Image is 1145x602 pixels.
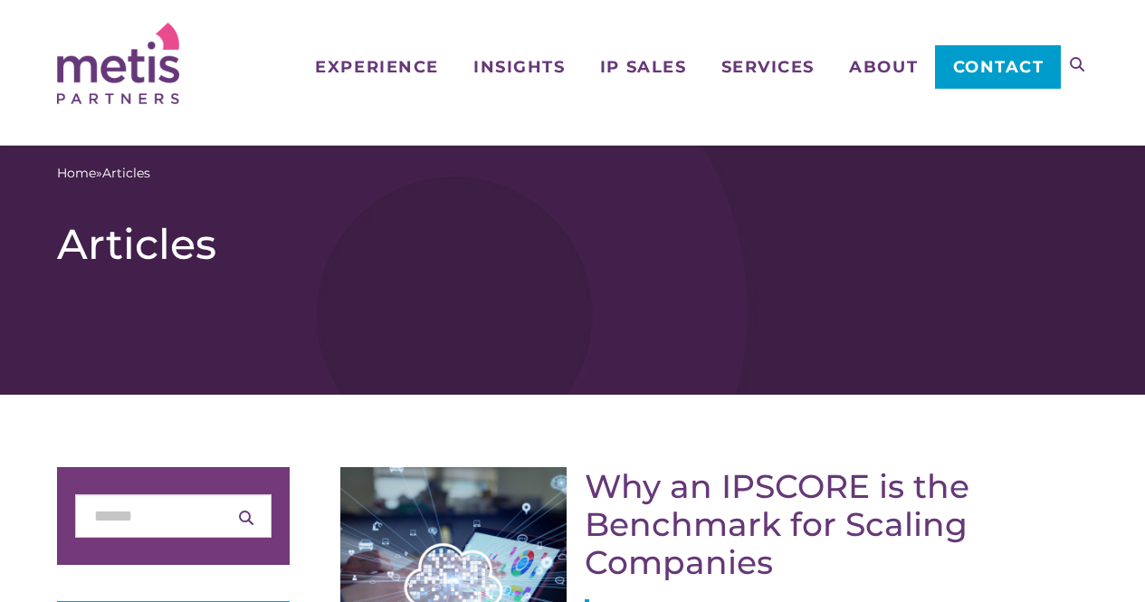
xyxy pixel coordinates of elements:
span: Articles [102,164,150,183]
span: » [57,164,150,183]
span: Experience [315,59,438,75]
a: Home [57,164,96,183]
span: IP Sales [600,59,686,75]
span: About [849,59,918,75]
span: Services [721,59,815,75]
img: Metis Partners [57,23,179,104]
span: Insights [473,59,565,75]
a: Contact [935,45,1061,89]
span: Contact [953,59,1045,75]
a: Why an IPSCORE is the Benchmark for Scaling Companies [585,466,969,582]
h1: Articles [57,219,1088,270]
